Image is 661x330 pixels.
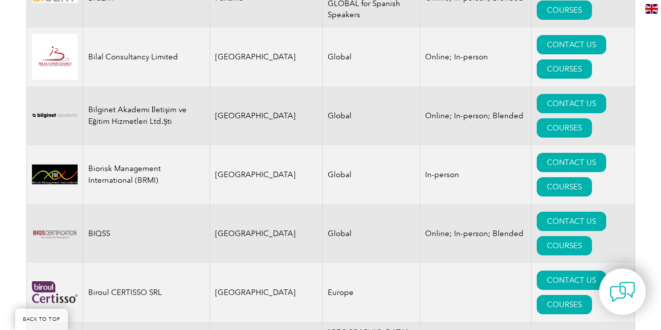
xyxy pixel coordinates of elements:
td: Europe [323,263,420,322]
img: en [645,4,658,14]
a: CONTACT US [537,94,606,113]
td: Global [323,204,420,263]
a: BACK TO TOP [15,309,68,330]
a: COURSES [537,177,592,196]
td: Online; In-person; Blended [420,204,532,263]
td: Biroul CERTISSO SRL [83,263,210,322]
a: CONTACT US [537,271,606,290]
a: COURSES [537,295,592,314]
img: a1985bb7-a6fe-eb11-94ef-002248181dbe-logo.png [32,103,78,128]
img: contact-chat.png [610,279,635,305]
td: Global [323,86,420,145]
td: Global [323,27,420,86]
td: In-person [420,145,532,204]
img: d01771b9-0638-ef11-a316-00224812a81c-logo.jpg [32,164,78,184]
td: Biorisk Management International (BRMI) [83,145,210,204]
img: 48480d59-8fd2-ef11-a72f-002248108aed-logo.png [32,281,78,303]
td: [GEOGRAPHIC_DATA] [210,27,323,86]
a: COURSES [537,118,592,138]
a: CONTACT US [537,153,606,172]
img: 2f91f213-be97-eb11-b1ac-00224815388c-logo.jpg [32,34,78,80]
td: BIQSS [83,204,210,263]
a: CONTACT US [537,35,606,54]
td: Bilginet Akademi İletişim ve Eğitim Hizmetleri Ltd.Şti [83,86,210,145]
td: [GEOGRAPHIC_DATA] [210,204,323,263]
img: 13dcf6a5-49c1-ed11-b597-0022481565fd-logo.png [32,211,78,256]
td: Global [323,145,420,204]
td: Online; In-person; Blended [420,86,532,145]
a: COURSES [537,1,592,20]
td: Bilal Consultancy Limited [83,27,210,86]
a: COURSES [537,59,592,79]
td: [GEOGRAPHIC_DATA] [210,145,323,204]
a: COURSES [537,236,592,255]
td: [GEOGRAPHIC_DATA] [210,86,323,145]
td: [GEOGRAPHIC_DATA] [210,263,323,322]
td: Online; In-person [420,27,532,86]
a: CONTACT US [537,212,606,231]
